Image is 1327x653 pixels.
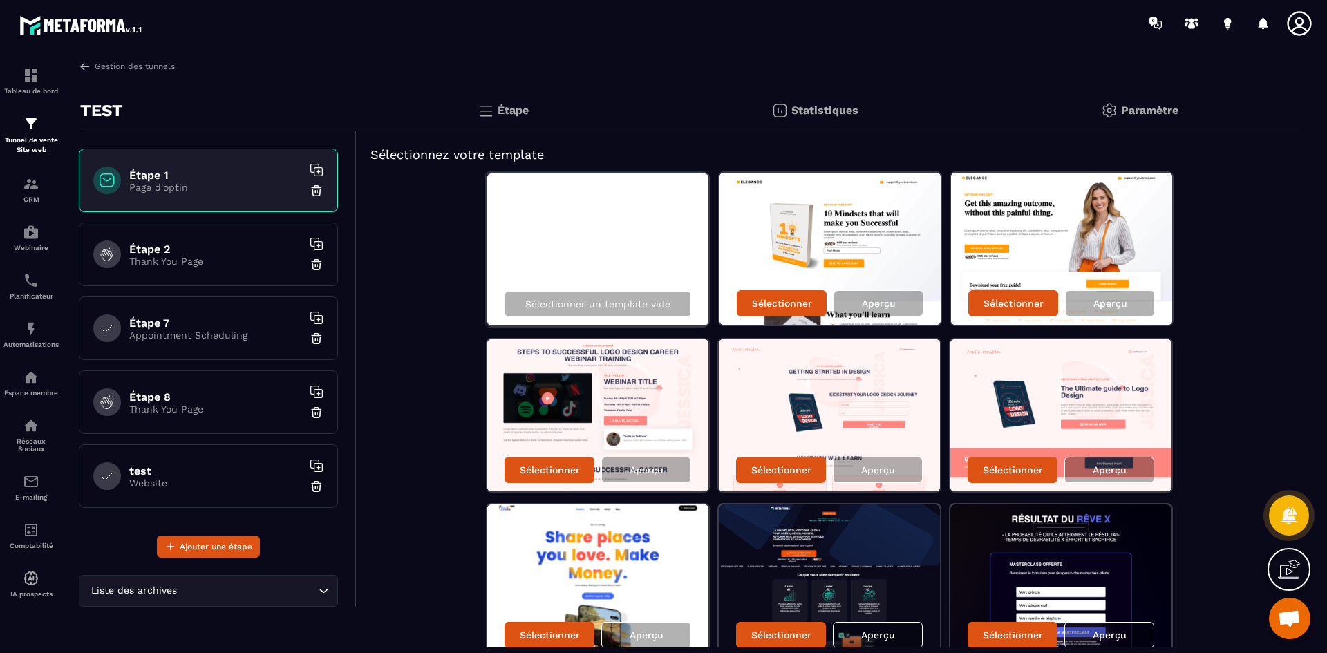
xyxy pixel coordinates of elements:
[950,339,1171,491] img: image
[157,536,260,558] button: Ajouter une étape
[310,258,323,272] img: trash
[771,102,788,119] img: stats.20deebd0.svg
[129,404,302,415] p: Thank You Page
[719,173,941,325] img: image
[310,480,323,493] img: trash
[3,214,59,262] a: automationsautomationsWebinaire
[3,407,59,463] a: social-networksocial-networkRéseaux Sociaux
[1121,104,1178,117] p: Paramètre
[79,575,338,607] div: Search for option
[1093,630,1127,641] p: Aperçu
[23,570,39,587] img: automations
[310,184,323,198] img: trash
[861,464,895,475] p: Aperçu
[3,590,59,598] p: IA prospects
[1269,598,1310,639] div: Ouvrir le chat
[129,169,302,182] h6: Étape 1
[525,299,670,310] p: Sélectionner un template vide
[478,102,494,119] img: bars.0d591741.svg
[520,464,580,475] p: Sélectionner
[88,583,180,598] span: Liste des archives
[3,389,59,397] p: Espace membre
[129,330,302,341] p: Appointment Scheduling
[3,105,59,165] a: formationformationTunnel de vente Site web
[487,339,708,491] img: image
[752,298,812,309] p: Sélectionner
[23,417,39,434] img: social-network
[751,464,811,475] p: Sélectionner
[23,321,39,337] img: automations
[23,224,39,240] img: automations
[791,104,858,117] p: Statistiques
[3,292,59,300] p: Planificateur
[951,173,1172,325] img: image
[129,477,302,489] p: Website
[310,406,323,419] img: trash
[498,104,529,117] p: Étape
[862,298,896,309] p: Aperçu
[1101,102,1118,119] img: setting-gr.5f69749f.svg
[3,437,59,453] p: Réseaux Sociaux
[630,630,663,641] p: Aperçu
[129,316,302,330] h6: Étape 7
[23,522,39,538] img: accountant
[79,60,91,73] img: arrow
[984,298,1044,309] p: Sélectionner
[983,630,1043,641] p: Sélectionner
[719,339,940,491] img: image
[129,256,302,267] p: Thank You Page
[23,176,39,192] img: formation
[520,630,580,641] p: Sélectionner
[3,493,59,501] p: E-mailing
[180,583,315,598] input: Search for option
[3,463,59,511] a: emailemailE-mailing
[180,540,252,553] span: Ajouter une étape
[370,145,1286,164] h5: Sélectionnez votre template
[129,464,302,477] h6: test
[80,97,123,124] p: TEST
[3,310,59,359] a: automationsautomationsAutomatisations
[129,182,302,193] p: Page d'optin
[1093,464,1127,475] p: Aperçu
[23,473,39,490] img: email
[3,341,59,348] p: Automatisations
[3,359,59,407] a: automationsautomationsEspace membre
[129,243,302,256] h6: Étape 2
[861,630,895,641] p: Aperçu
[3,262,59,310] a: schedulerschedulerPlanificateur
[23,115,39,132] img: formation
[23,369,39,386] img: automations
[751,630,811,641] p: Sélectionner
[23,67,39,84] img: formation
[3,87,59,95] p: Tableau de bord
[3,57,59,105] a: formationformationTableau de bord
[3,196,59,203] p: CRM
[3,542,59,549] p: Comptabilité
[630,464,663,475] p: Aperçu
[19,12,144,37] img: logo
[1093,298,1127,309] p: Aperçu
[983,464,1043,475] p: Sélectionner
[3,511,59,560] a: accountantaccountantComptabilité
[310,332,323,346] img: trash
[129,390,302,404] h6: Étape 8
[3,165,59,214] a: formationformationCRM
[3,244,59,252] p: Webinaire
[3,135,59,155] p: Tunnel de vente Site web
[79,60,175,73] a: Gestion des tunnels
[23,272,39,289] img: scheduler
